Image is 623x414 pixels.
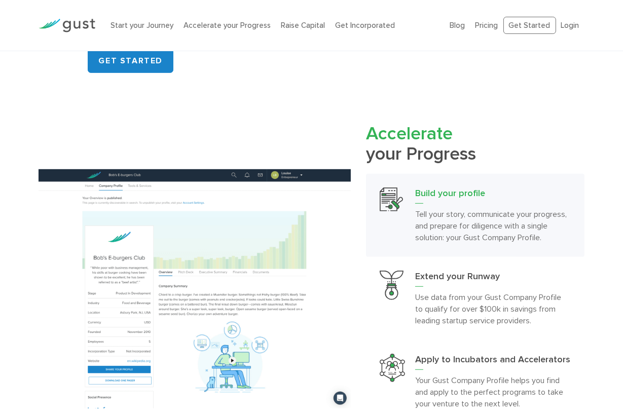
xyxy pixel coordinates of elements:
[415,291,571,326] p: Use data from your Gust Company Profile to qualify for over $100k in savings from leading startup...
[503,17,556,34] a: Get Started
[366,124,584,163] h2: your Progress
[380,187,404,211] img: Build Your Profile
[450,21,465,30] a: Blog
[380,271,404,300] img: Extend Your Runway
[415,354,571,370] h3: Apply to Incubators and Accelerators
[16,26,24,34] img: website_grey.svg
[39,169,350,408] img: Build your profile
[26,26,112,34] div: Domain: [DOMAIN_NAME]
[39,62,91,68] div: Domain Overview
[415,374,571,409] p: Your Gust Company Profile helps you find and apply to the perfect programs to take your venture t...
[88,49,173,73] a: GET STARTED
[39,19,95,32] img: Gust Logo
[415,208,571,243] p: Tell your story, communicate your progress, and prepare for diligence with a single solution: you...
[366,257,584,340] a: Extend Your RunwayExtend your RunwayUse data from your Gust Company Profile to qualify for over $...
[16,16,24,24] img: logo_orange.svg
[380,354,405,382] img: Apply To Incubators And Accelerators
[415,187,571,204] h3: Build your profile
[101,61,109,69] img: tab_keywords_by_traffic_grey.svg
[415,271,571,287] h3: Extend your Runway
[28,16,50,24] div: v 4.0.25
[111,21,173,30] a: Start your Journey
[366,174,584,257] a: Build Your ProfileBuild your profileTell your story, communicate your progress, and prepare for d...
[475,21,498,30] a: Pricing
[112,62,171,68] div: Keywords by Traffic
[27,61,35,69] img: tab_domain_overview_orange.svg
[184,21,271,30] a: Accelerate your Progress
[335,21,395,30] a: Get Incorporated
[281,21,325,30] a: Raise Capital
[366,123,453,144] span: Accelerate
[561,21,579,30] a: Login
